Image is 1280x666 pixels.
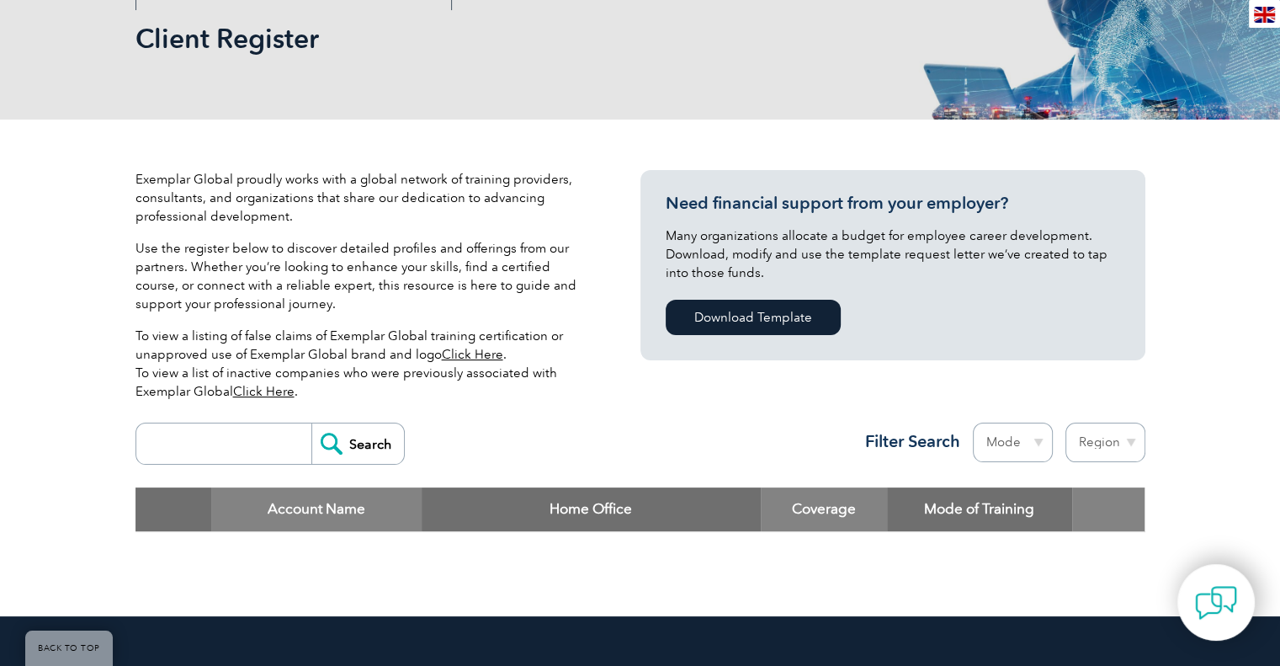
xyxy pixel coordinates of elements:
[1195,582,1237,624] img: contact-chat.png
[135,170,590,226] p: Exemplar Global proudly works with a global network of training providers, consultants, and organ...
[761,488,887,531] th: Coverage: activate to sort column ascending
[666,226,1120,282] p: Many organizations allocate a budget for employee career development. Download, modify and use th...
[135,239,590,313] p: Use the register below to discover detailed profiles and offerings from our partners. Whether you...
[855,431,960,452] h3: Filter Search
[1072,488,1145,531] th: : activate to sort column ascending
[666,193,1120,214] h3: Need financial support from your employer?
[233,384,295,399] a: Click Here
[442,347,503,362] a: Click Here
[1254,7,1275,23] img: en
[311,424,404,464] input: Search
[135,25,842,52] h2: Client Register
[135,327,590,401] p: To view a listing of false claims of Exemplar Global training certification or unapproved use of ...
[887,488,1072,531] th: Mode of Training: activate to sort column ascending
[422,488,761,531] th: Home Office: activate to sort column ascending
[666,300,841,335] a: Download Template
[211,488,422,531] th: Account Name: activate to sort column descending
[25,631,113,666] a: BACK TO TOP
